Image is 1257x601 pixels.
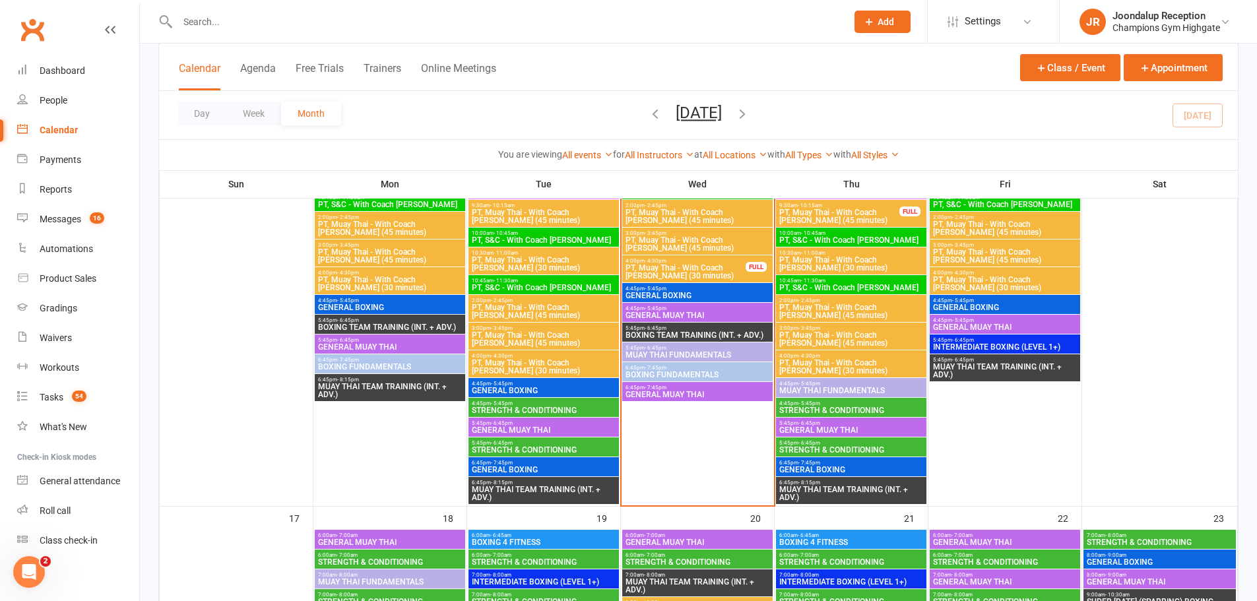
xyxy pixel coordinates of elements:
[952,242,974,248] span: - 3:45pm
[443,507,467,528] div: 18
[1112,10,1220,22] div: Joondalup Reception
[779,486,924,501] span: MUAY THAI TEAM TRAINING (INT. + ADV.)
[801,230,825,236] span: - 10:45am
[1086,592,1233,598] span: 9:00am
[625,286,770,292] span: 4:45pm
[625,305,770,311] span: 4:45pm
[490,532,511,538] span: - 6:45am
[337,242,359,248] span: - 3:45pm
[471,440,616,446] span: 5:45pm
[952,357,974,363] span: - 6:45pm
[1086,552,1233,558] span: 8:00am
[779,284,924,292] span: PT, S&C - With Coach [PERSON_NAME]
[932,214,1078,220] span: 2:00pm
[471,420,616,426] span: 5:45pm
[798,480,820,486] span: - 8:15pm
[337,357,359,363] span: - 7:45pm
[645,286,666,292] span: - 5:45pm
[317,270,463,276] span: 4:00pm
[160,170,313,198] th: Sun
[174,13,837,31] input: Search...
[625,331,770,339] span: BOXING TEAM TRAINING (INT. + ADV.)
[40,95,67,106] div: People
[337,592,358,598] span: - 8:00am
[645,365,666,371] span: - 7:45pm
[491,480,513,486] span: - 8:15pm
[932,317,1078,323] span: 4:45pm
[40,476,120,486] div: General attendance
[779,381,924,387] span: 4:45pm
[40,422,87,432] div: What's New
[471,406,616,414] span: STRENGTH & CONDITIONING
[779,203,900,208] span: 9:30am
[952,337,974,343] span: - 6:45pm
[645,385,666,391] span: - 7:45pm
[490,592,511,598] span: - 8:00am
[317,214,463,220] span: 2:00pm
[491,420,513,426] span: - 6:45pm
[625,236,770,252] span: PT, Muay Thai - With Coach [PERSON_NAME] (45 minutes)
[932,363,1078,379] span: MUAY THAI TEAM TRAINING (INT. + ADV.)
[17,145,139,175] a: Payments
[494,250,518,256] span: - 11:00am
[491,353,513,359] span: - 4:30pm
[951,572,973,578] span: - 8:00am
[494,278,518,284] span: - 11:30am
[317,552,463,558] span: 6:00am
[904,507,928,528] div: 21
[932,242,1078,248] span: 3:00pm
[779,532,924,538] span: 6:00am
[471,592,616,598] span: 7:00am
[952,317,974,323] span: - 5:45pm
[491,460,513,466] span: - 7:45pm
[625,325,770,331] span: 5:45pm
[337,270,359,276] span: - 4:30pm
[40,505,71,516] div: Roll call
[645,258,666,264] span: - 4:30pm
[779,480,924,486] span: 6:45pm
[364,62,401,90] button: Trainers
[798,325,820,331] span: - 3:45pm
[471,359,616,375] span: PT, Muay Thai - With Coach [PERSON_NAME] (30 minutes)
[471,325,616,331] span: 3:00pm
[471,558,616,566] span: STRENGTH & CONDITIONING
[16,13,49,46] a: Clubworx
[72,391,86,402] span: 54
[317,248,463,264] span: PT, Muay Thai - With Coach [PERSON_NAME] (45 minutes)
[951,532,973,538] span: - 7:00am
[491,440,513,446] span: - 6:45pm
[317,303,463,311] span: GENERAL BOXING
[798,400,820,406] span: - 5:45pm
[625,351,770,359] span: MUAY THAI FUNDAMENTALS
[779,446,924,454] span: STRENGTH & CONDITIONING
[1105,592,1130,598] span: - 10:30am
[779,426,924,434] span: GENERAL MUAY THAI
[952,214,974,220] span: - 2:45pm
[932,572,1078,578] span: 7:00am
[281,102,341,125] button: Month
[779,298,924,303] span: 2:00pm
[40,154,81,165] div: Payments
[621,170,775,198] th: Wed
[494,230,518,236] span: - 10:45am
[317,377,463,383] span: 6:45pm
[471,426,616,434] span: GENERAL MUAY THAI
[878,16,894,27] span: Add
[491,325,513,331] span: - 3:45pm
[471,236,616,244] span: PT, S&C - With Coach [PERSON_NAME]
[785,150,833,160] a: All Types
[317,363,463,371] span: BOXING FUNDAMENTALS
[313,170,467,198] th: Mon
[801,250,825,256] span: - 11:00am
[90,212,104,224] span: 16
[676,104,722,122] button: [DATE]
[932,558,1078,566] span: STRENGTH & CONDITIONING
[746,262,767,272] div: FULL
[317,572,463,578] span: 7:00am
[1112,22,1220,34] div: Champions Gym Highgate
[471,203,616,208] span: 9:30am
[17,234,139,264] a: Automations
[625,292,770,300] span: GENERAL BOXING
[644,532,665,538] span: - 7:00am
[317,242,463,248] span: 3:00pm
